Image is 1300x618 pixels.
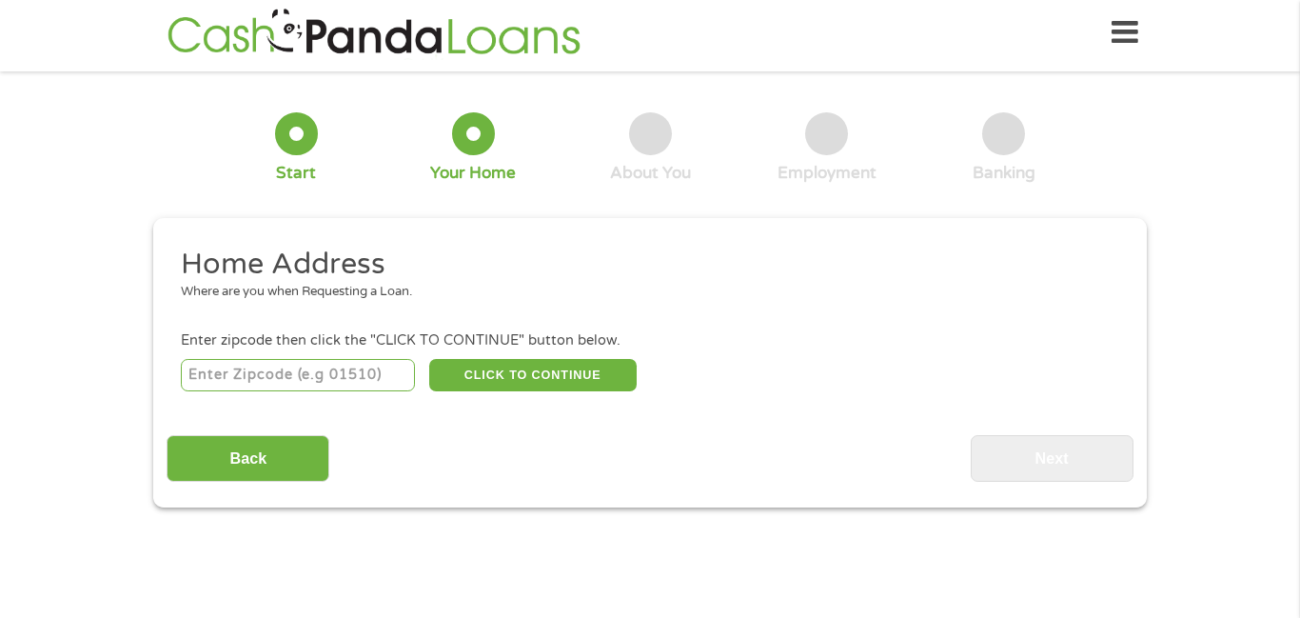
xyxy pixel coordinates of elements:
button: CLICK TO CONTINUE [429,359,637,391]
div: Enter zipcode then click the "CLICK TO CONTINUE" button below. [181,330,1119,351]
img: GetLoanNow Logo [162,6,586,60]
div: About You [610,163,691,184]
h2: Home Address [181,246,1106,284]
input: Back [167,435,329,482]
div: Where are you when Requesting a Loan. [181,283,1106,302]
div: Employment [778,163,877,184]
div: Start [276,163,316,184]
input: Next [971,435,1133,482]
input: Enter Zipcode (e.g 01510) [181,359,416,391]
div: Banking [973,163,1035,184]
div: Your Home [430,163,516,184]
